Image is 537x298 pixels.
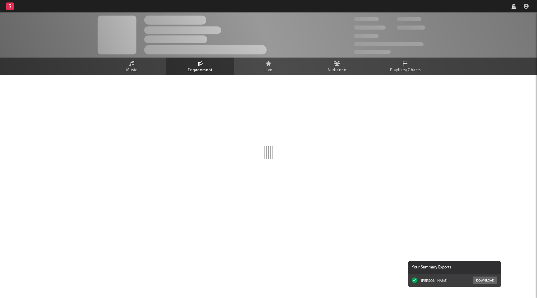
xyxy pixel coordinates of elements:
[166,58,234,75] a: Engagement
[354,26,386,30] span: 50,000,000
[354,50,391,54] span: Jump Score: 85.0
[234,58,303,75] a: Live
[188,67,213,74] span: Engagement
[408,261,501,274] div: Your Summary Exports
[397,17,421,21] span: 100,000
[98,58,166,75] a: Music
[354,42,424,46] span: 50,000,000 Monthly Listeners
[397,26,425,30] span: 1,000,000
[371,58,439,75] a: Playlists/Charts
[328,67,347,74] span: Audience
[421,278,447,283] div: [PERSON_NAME]
[390,67,421,74] span: Playlists/Charts
[354,34,379,38] span: 100,000
[126,67,138,74] span: Music
[303,58,371,75] a: Audience
[354,17,379,21] span: 300,000
[473,277,497,284] button: Download
[264,67,273,74] span: Live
